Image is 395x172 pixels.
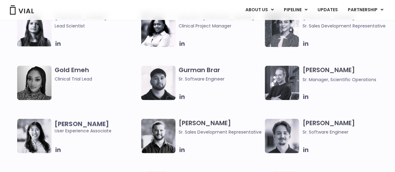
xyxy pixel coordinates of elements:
[179,13,262,29] h3: Etunim [PERSON_NAME]
[55,66,138,82] h3: Gold Emeh
[240,5,279,15] a: ABOUT USMenu Toggle
[55,120,138,134] span: User Experience Associate
[279,5,312,15] a: PIPELINEMenu Toggle
[179,129,262,135] span: Sr. Sales Development Representative
[302,129,386,135] span: Sr. Software Engineer
[343,5,388,15] a: PARTNERSHIPMenu Toggle
[179,119,262,135] h3: [PERSON_NAME]
[179,66,262,82] h3: Gurman Brar
[302,119,386,135] h3: [PERSON_NAME]
[141,66,175,100] img: Headshot of smiling of man named Gurman
[302,66,386,83] h3: [PERSON_NAME]
[302,22,386,29] span: Sr. Sales Development Representative
[265,119,299,153] img: Fran
[265,66,299,100] img: Headshot of smiling man named Jared
[179,22,262,29] span: Clinical Project Manager
[55,13,138,29] h3: [PERSON_NAME]
[313,5,343,15] a: UPDATES
[141,119,175,153] img: Image of smiling man named Hugo
[302,76,376,83] span: Sr. Manager, Scientific Operations
[55,120,109,128] b: [PERSON_NAME]
[55,76,138,82] span: Clinical Trial Lead
[17,66,52,100] img: A woman wearing a leopard print shirt in a black and white photo.
[17,13,52,47] img: Headshot of smiling woman named Elia
[9,5,34,15] img: Vial Logo
[265,13,299,47] img: Smiling woman named Gabriella
[179,76,262,82] span: Sr. Software Engineer
[55,22,138,29] span: Lead Scientist
[302,13,386,29] h3: [PERSON_NAME]
[141,13,175,47] img: Image of smiling woman named Etunim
